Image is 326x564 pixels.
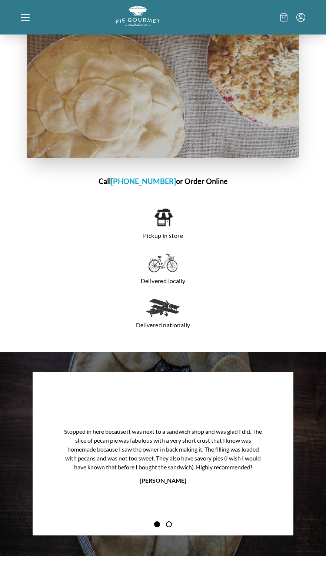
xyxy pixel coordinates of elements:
[116,6,160,26] img: logo
[41,319,285,331] p: Delivered nationally
[154,207,173,227] img: pickup in store
[111,177,176,186] a: [PHONE_NUMBER]
[146,299,180,317] img: delivered nationally
[41,230,285,242] p: Pickup in store
[296,13,305,22] button: Menu
[33,476,293,485] p: [PERSON_NAME]
[116,20,160,27] a: Logo
[27,176,299,187] h1: Call or Order Online
[59,423,267,476] p: Stopped in here because it was next to a sandwich shop and was glad I did. The slice of pecan pie...
[149,253,177,273] img: delivered locally
[41,275,285,287] p: Delivered locally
